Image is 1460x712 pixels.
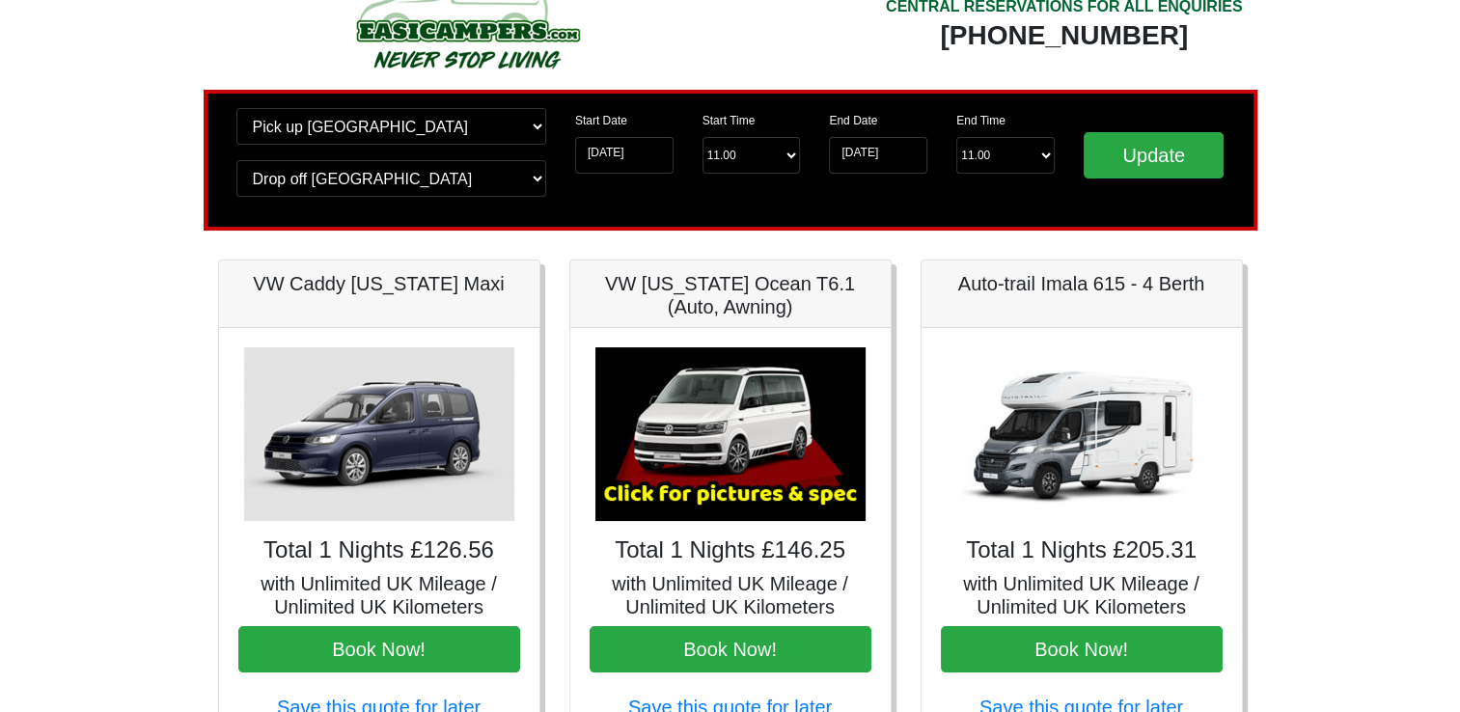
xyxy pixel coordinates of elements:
[1084,132,1225,178] input: Update
[238,626,520,672] button: Book Now!
[886,18,1243,53] div: [PHONE_NUMBER]
[244,347,514,521] img: VW Caddy California Maxi
[590,536,871,564] h4: Total 1 Nights £146.25
[941,626,1223,672] button: Book Now!
[238,572,520,618] h5: with Unlimited UK Mileage / Unlimited UK Kilometers
[595,347,866,521] img: VW California Ocean T6.1 (Auto, Awning)
[575,112,627,129] label: Start Date
[238,272,520,295] h5: VW Caddy [US_STATE] Maxi
[590,572,871,618] h5: with Unlimited UK Mileage / Unlimited UK Kilometers
[590,626,871,672] button: Book Now!
[947,347,1217,521] img: Auto-trail Imala 615 - 4 Berth
[575,137,674,174] input: Start Date
[829,137,927,174] input: Return Date
[702,112,756,129] label: Start Time
[590,272,871,318] h5: VW [US_STATE] Ocean T6.1 (Auto, Awning)
[829,112,877,129] label: End Date
[941,536,1223,564] h4: Total 1 Nights £205.31
[956,112,1005,129] label: End Time
[941,272,1223,295] h5: Auto-trail Imala 615 - 4 Berth
[941,572,1223,618] h5: with Unlimited UK Mileage / Unlimited UK Kilometers
[238,536,520,564] h4: Total 1 Nights £126.56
